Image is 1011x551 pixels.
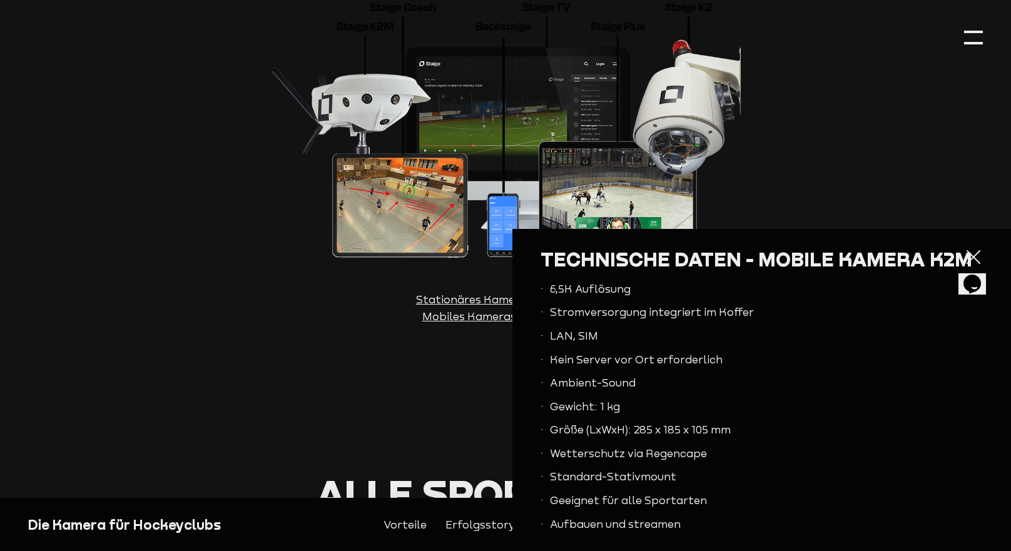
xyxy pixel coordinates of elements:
[541,492,853,508] li: Geeignet für alle Sportarten
[28,515,257,534] div: Die Kamera für Hockeyclubs
[384,517,427,533] a: Vorteile
[541,445,853,462] li: Wetterschutz via Regencape
[541,328,853,344] li: LAN, SIM
[541,281,853,297] li: 6,5K Auflösung
[416,291,596,308] span: Stationäres Kamerasystem K2
[958,257,998,295] iframe: chat widget
[541,398,853,415] li: Gewicht: 1 kg
[541,516,853,532] li: Aufbauen und streamen
[541,422,853,438] li: Größe (LxWxH): 285 x 185 x 105 mm
[541,468,853,485] li: Standard-Stativmount
[541,375,853,391] li: Ambient-Sound
[541,351,853,368] li: Kein Server vor Ort erforderlich
[445,517,521,533] a: Erfolgsstorys
[422,308,589,325] span: Mobiles Kamerasystem K2M
[541,304,853,320] li: Stromversorgung integriert im Koffer
[541,248,972,271] span: Technische Daten - Mobile Kamera K2M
